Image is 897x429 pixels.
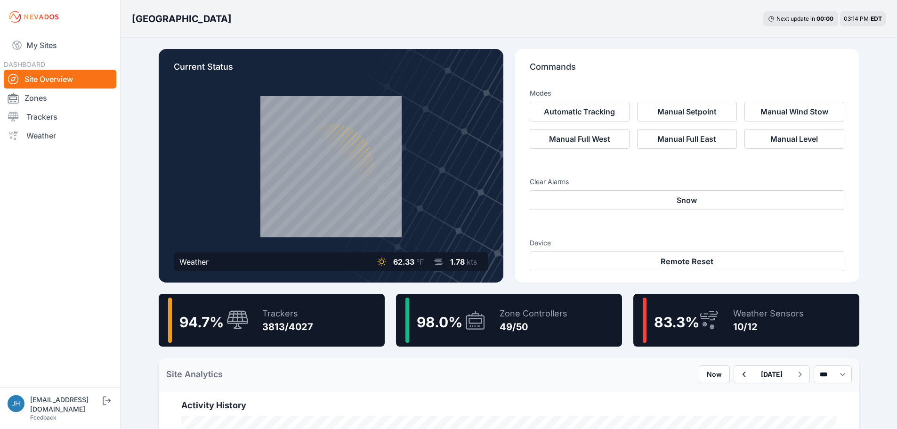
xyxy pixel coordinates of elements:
[416,257,424,267] span: °F
[4,60,45,68] span: DASHBOARD
[530,177,844,186] h3: Clear Alarms
[844,15,869,22] span: 03:14 PM
[181,399,837,412] h2: Activity History
[699,365,730,383] button: Now
[530,129,630,149] button: Manual Full West
[4,126,116,145] a: Weather
[637,129,737,149] button: Manual Full East
[8,9,60,24] img: Nevados
[654,314,699,331] span: 83.3 %
[262,307,313,320] div: Trackers
[4,89,116,107] a: Zones
[733,320,804,333] div: 10/12
[4,107,116,126] a: Trackers
[637,102,737,121] button: Manual Setpoint
[262,320,313,333] div: 3813/4027
[159,294,385,347] a: 94.7%Trackers3813/4027
[179,256,209,267] div: Weather
[744,129,844,149] button: Manual Level
[816,15,833,23] div: 00 : 00
[500,307,567,320] div: Zone Controllers
[530,251,844,271] button: Remote Reset
[633,294,859,347] a: 83.3%Weather Sensors10/12
[450,257,465,267] span: 1.78
[4,70,116,89] a: Site Overview
[179,314,224,331] span: 94.7 %
[530,238,844,248] h3: Device
[530,102,630,121] button: Automatic Tracking
[776,15,815,22] span: Next update in
[132,7,232,31] nav: Breadcrumb
[753,366,790,383] button: [DATE]
[530,89,551,98] h3: Modes
[30,395,101,414] div: [EMAIL_ADDRESS][DOMAIN_NAME]
[393,257,414,267] span: 62.33
[30,414,57,421] a: Feedback
[500,320,567,333] div: 49/50
[396,294,622,347] a: 98.0%Zone Controllers49/50
[166,368,223,381] h2: Site Analytics
[530,190,844,210] button: Snow
[871,15,882,22] span: EDT
[467,257,477,267] span: kts
[174,60,488,81] p: Current Status
[132,12,232,25] h3: [GEOGRAPHIC_DATA]
[744,102,844,121] button: Manual Wind Stow
[4,34,116,57] a: My Sites
[530,60,844,81] p: Commands
[417,314,462,331] span: 98.0 %
[733,307,804,320] div: Weather Sensors
[8,395,24,412] img: jhaberkorn@invenergy.com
